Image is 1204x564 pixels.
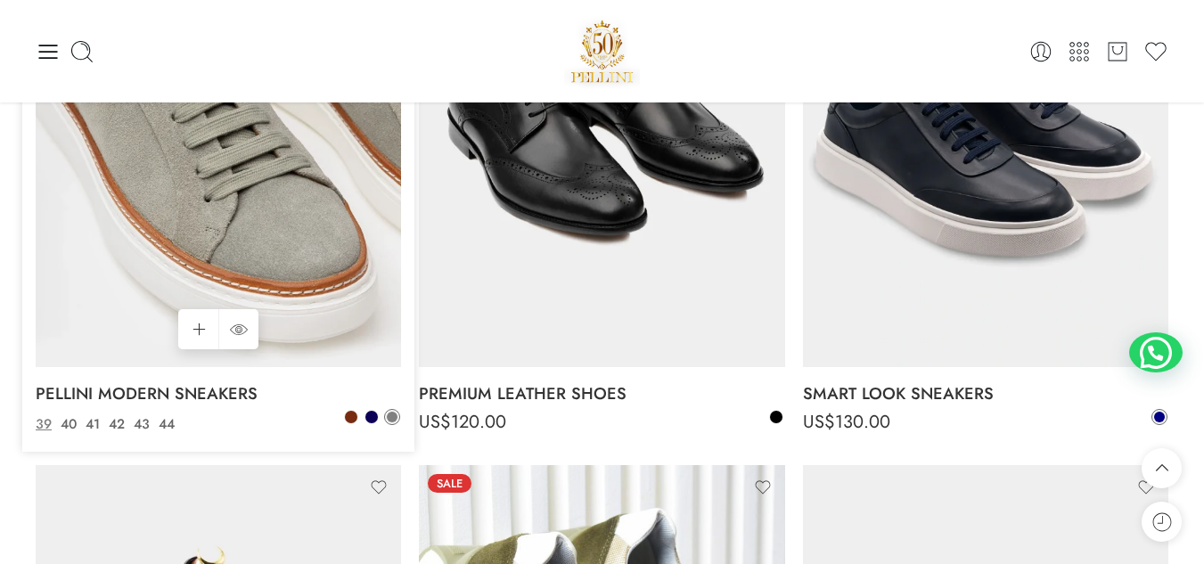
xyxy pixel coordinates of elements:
a: Cart [1105,39,1130,64]
a: 43 [129,414,154,435]
a: 44 [154,414,179,435]
a: Black [768,409,784,425]
span: Sale [428,474,471,493]
span: US$ [419,409,451,435]
a: Grey [384,409,400,425]
bdi: 130.00 [803,409,890,435]
img: Pellini [564,13,641,89]
a: 39 [31,414,56,435]
a: 41 [81,414,104,435]
a: PELLINI MODERN SNEAKERS [36,376,401,412]
span: US$ [803,409,835,435]
a: Dark Navy [364,409,380,425]
a: Wishlist [1143,39,1168,64]
a: 42 [104,414,129,435]
a: QUICK SHOP [218,309,258,349]
span: US$ [36,409,68,435]
a: SMART LOOK SNEAKERS [803,376,1168,412]
a: Select options for “PELLINI MODERN SNEAKERS” [178,309,218,349]
bdi: 140.00 [36,409,124,435]
a: Pellini - [564,13,641,89]
bdi: 120.00 [419,409,506,435]
a: 40 [56,414,81,435]
a: PREMIUM LEATHER SHOES [419,376,784,412]
a: Login / Register [1028,39,1053,64]
a: Brown [343,409,359,425]
a: Navy [1151,409,1167,425]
